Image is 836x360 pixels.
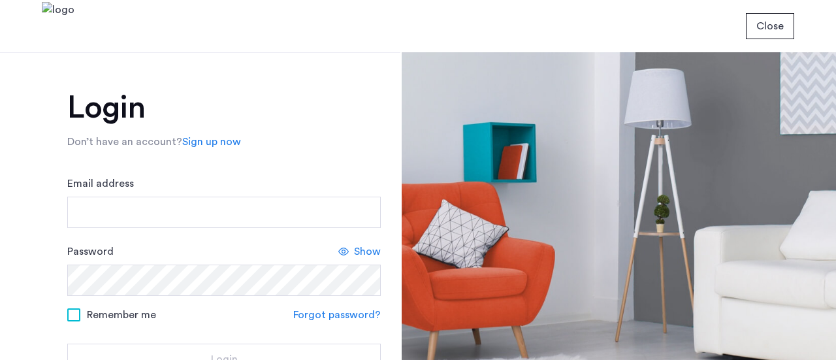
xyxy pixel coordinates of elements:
label: Password [67,244,114,259]
span: Close [756,18,784,34]
label: Email address [67,176,134,191]
a: Forgot password? [293,307,381,323]
span: Remember me [87,307,156,323]
span: Show [354,244,381,259]
h1: Login [67,92,381,123]
span: Don’t have an account? [67,137,182,147]
a: Sign up now [182,134,241,150]
img: logo [42,2,74,51]
button: button [746,13,794,39]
